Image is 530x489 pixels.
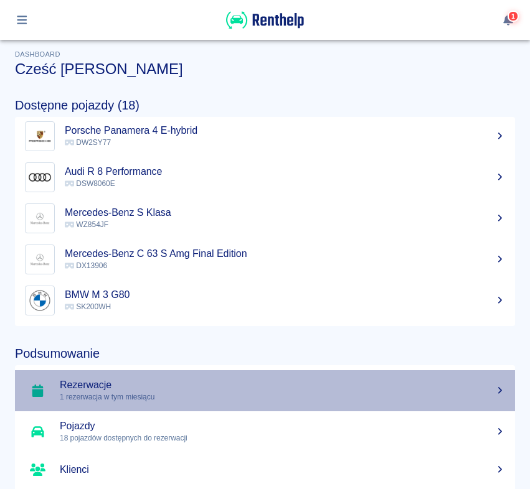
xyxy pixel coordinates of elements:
[28,289,52,312] img: Image
[510,13,516,20] span: 1
[15,452,515,487] a: Klienci
[65,220,108,229] span: WZ854JF
[28,248,52,271] img: Image
[65,302,111,311] span: SK200WH
[15,116,515,157] a: ImagePorsche Panamera 4 E-hybrid DW2SY77
[65,248,505,260] h5: Mercedes-Benz C 63 S Amg Final Edition
[60,463,505,476] h5: Klienci
[65,207,505,219] h5: Mercedes-Benz S Klasa
[226,22,304,33] a: Renthelp logo
[65,289,505,301] h5: BMW M 3 G80
[15,157,515,198] a: ImageAudi R 8 Performance DSW8060E
[60,379,505,391] h5: Rezerwacje
[15,370,515,411] a: Rezerwacje1 rezerwacja w tym miesiącu
[226,10,304,30] img: Renthelp logo
[15,60,515,78] h3: Cześć [PERSON_NAME]
[15,280,515,321] a: ImageBMW M 3 G80 SK200WH
[15,50,60,58] span: Dashboard
[65,138,111,147] span: DW2SY77
[15,346,515,361] h4: Podsumowanie
[65,165,505,178] h5: Audi R 8 Performance
[15,98,515,113] h4: Dostępne pojazdy (18)
[15,198,515,239] a: ImageMercedes-Benz S Klasa WZ854JF
[28,124,52,148] img: Image
[65,179,115,188] span: DSW8060E
[28,207,52,230] img: Image
[15,239,515,280] a: ImageMercedes-Benz C 63 S Amg Final Edition DX13906
[60,420,505,432] h5: Pojazdy
[60,391,505,403] p: 1 rezerwacja w tym miesiącu
[65,261,107,270] span: DX13906
[60,432,505,444] p: 18 pojazdów dostępnych do rezerwacji
[65,124,505,137] h5: Porsche Panamera 4 E-hybrid
[28,165,52,189] img: Image
[15,411,515,452] a: Pojazdy18 pojazdów dostępnych do rezerwacji
[496,9,521,30] button: 1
